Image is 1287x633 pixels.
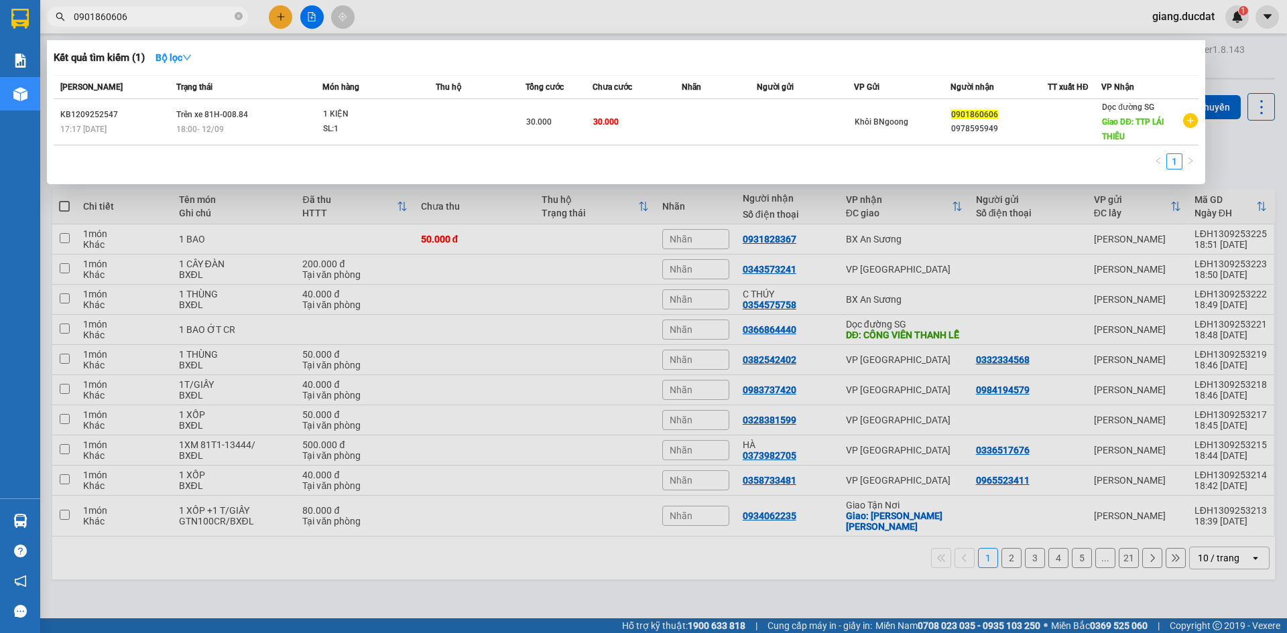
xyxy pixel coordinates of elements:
[757,82,794,92] span: Người gửi
[14,605,27,618] span: message
[60,108,172,122] div: KB1209252547
[1167,154,1182,169] a: 1
[11,9,29,29] img: logo-vxr
[235,11,243,23] span: close-circle
[593,117,619,127] span: 30.000
[1182,153,1199,169] li: Next Page
[526,82,564,92] span: Tổng cước
[1048,82,1089,92] span: TT xuất HĐ
[951,122,1047,136] div: 0978595949
[322,82,359,92] span: Món hàng
[14,545,27,557] span: question-circle
[436,82,461,92] span: Thu hộ
[145,47,202,68] button: Bộ lọcdown
[60,82,123,92] span: [PERSON_NAME]
[682,82,701,92] span: Nhãn
[56,12,65,21] span: search
[951,110,998,119] span: 0901860606
[74,9,232,24] input: Tìm tên, số ĐT hoặc mã đơn
[176,110,248,119] span: Trên xe 81H-008.84
[1182,153,1199,169] button: right
[60,125,107,134] span: 17:17 [DATE]
[1150,153,1166,169] button: left
[156,52,192,63] strong: Bộ lọc
[951,82,994,92] span: Người nhận
[176,82,212,92] span: Trạng thái
[176,125,224,134] span: 18:00 - 12/09
[1166,153,1182,169] li: 1
[1150,153,1166,169] li: Previous Page
[323,107,424,122] div: 1 KIỆN
[854,82,879,92] span: VP Gửi
[593,82,632,92] span: Chưa cước
[13,514,27,528] img: warehouse-icon
[13,54,27,68] img: solution-icon
[54,51,145,65] h3: Kết quả tìm kiếm ( 1 )
[323,122,424,137] div: SL: 1
[1154,157,1162,165] span: left
[235,12,243,20] span: close-circle
[182,53,192,62] span: down
[1183,113,1198,128] span: plus-circle
[13,87,27,101] img: warehouse-icon
[1186,157,1194,165] span: right
[1102,102,1154,112] span: Dọc đường SG
[14,575,27,587] span: notification
[855,117,908,127] span: Khôi BNgoong
[1102,117,1164,141] span: Giao DĐ: TTP LÁI THIÊU
[1101,82,1134,92] span: VP Nhận
[526,117,552,127] span: 30.000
